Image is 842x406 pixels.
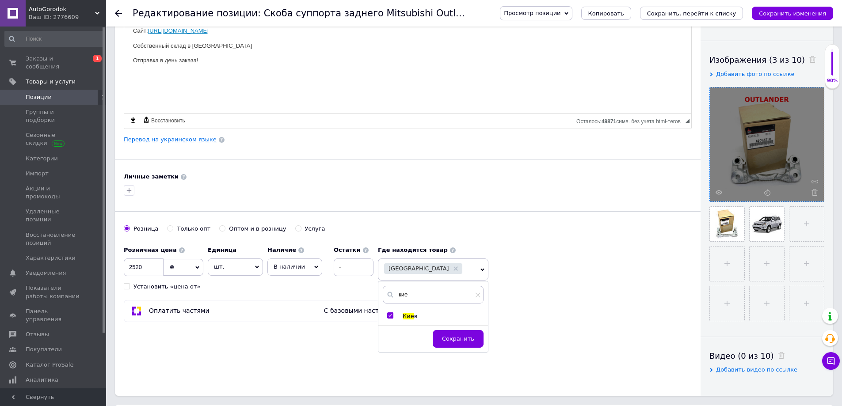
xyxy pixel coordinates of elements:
button: Копировать [581,7,631,20]
button: Сохранить, перейти к списку [640,7,743,20]
div: 90% [825,78,839,84]
span: 49871 [602,118,616,125]
button: Сохранить [433,330,484,348]
div: Оптом и в розницу [229,225,286,233]
b: Личные заметки [124,173,179,180]
b: Остатки [334,247,361,253]
div: Услуга [305,225,325,233]
span: Уведомления [26,269,66,277]
span: Сохранить [442,335,474,342]
b: Единица [208,247,236,253]
span: [GEOGRAPHIC_DATA] [389,266,449,271]
b: Наличие [267,247,296,253]
i: Сохранить, перейти к списку [647,10,736,17]
a: Перевод на украинском языке [124,136,217,143]
span: в [414,313,418,319]
span: Видео (0 из 10) [709,351,773,360]
span: Импорт [26,170,49,178]
span: Каталог ProSale [26,361,73,369]
span: В наличии [274,263,305,270]
div: Подсчет символов [576,116,685,125]
span: Позиции [26,93,52,101]
span: Аналитика [26,376,58,384]
span: Удаленные позиции [26,208,82,224]
span: Товары и услуги [26,78,76,86]
input: Поиск [4,31,104,47]
div: 90% Качество заполнения [825,44,840,89]
span: Показатели работы компании [26,284,82,300]
span: Покупатели [26,345,62,353]
div: Вернуться назад [115,10,122,17]
span: С базовыми настройками: до null платежей [324,307,467,314]
a: Восстановить [141,115,187,125]
span: Акции и промокоды [26,185,82,201]
div: Ваш ID: 2776609 [29,13,106,21]
b: Розничная цена [124,247,177,253]
span: Группы и подборки [26,108,82,124]
span: Сезонные скидки [26,131,82,147]
span: Категории [26,155,58,163]
span: Характеристики [26,254,76,262]
i: Сохранить изменения [759,10,826,17]
span: Просмотр позиции [504,10,560,16]
span: Панель управления [26,307,82,323]
span: Восстановить [150,117,185,125]
span: Добавить фото по ссылке [716,71,795,77]
span: AutoGorodok [29,5,95,13]
span: Заказы и сообщения [26,55,82,71]
div: Только опт [177,225,210,233]
span: ₴ [170,264,174,270]
input: - [334,258,373,276]
span: Кие [403,313,414,319]
iframe: Визуальный текстовый редактор, 1051150B-9765-4DB7-9194-2B413BB03889 [124,3,691,113]
span: Восстановление позиций [26,231,82,247]
button: Чат с покупателем [822,352,840,370]
a: Сделать резервную копию сейчас [128,115,138,125]
span: Отзывы [26,330,49,338]
h1: Редактирование позиции: Скоба суппорта заднего Mitsubishi Outlander [133,8,483,19]
b: Где находится товар [378,247,448,253]
div: Розница [133,225,158,233]
button: Сохранить изменения [752,7,833,20]
input: 0 [124,258,164,276]
span: Копировать [588,10,624,17]
span: Оплатить частями [149,307,210,314]
span: Перетащите для изменения размера [685,119,690,123]
span: Добавить видео по ссылке [716,366,797,373]
div: Установить «цена от» [133,283,200,291]
span: шт. [208,258,263,275]
div: Изображения (3 из 10) [709,54,824,65]
span: 1 [93,55,102,62]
